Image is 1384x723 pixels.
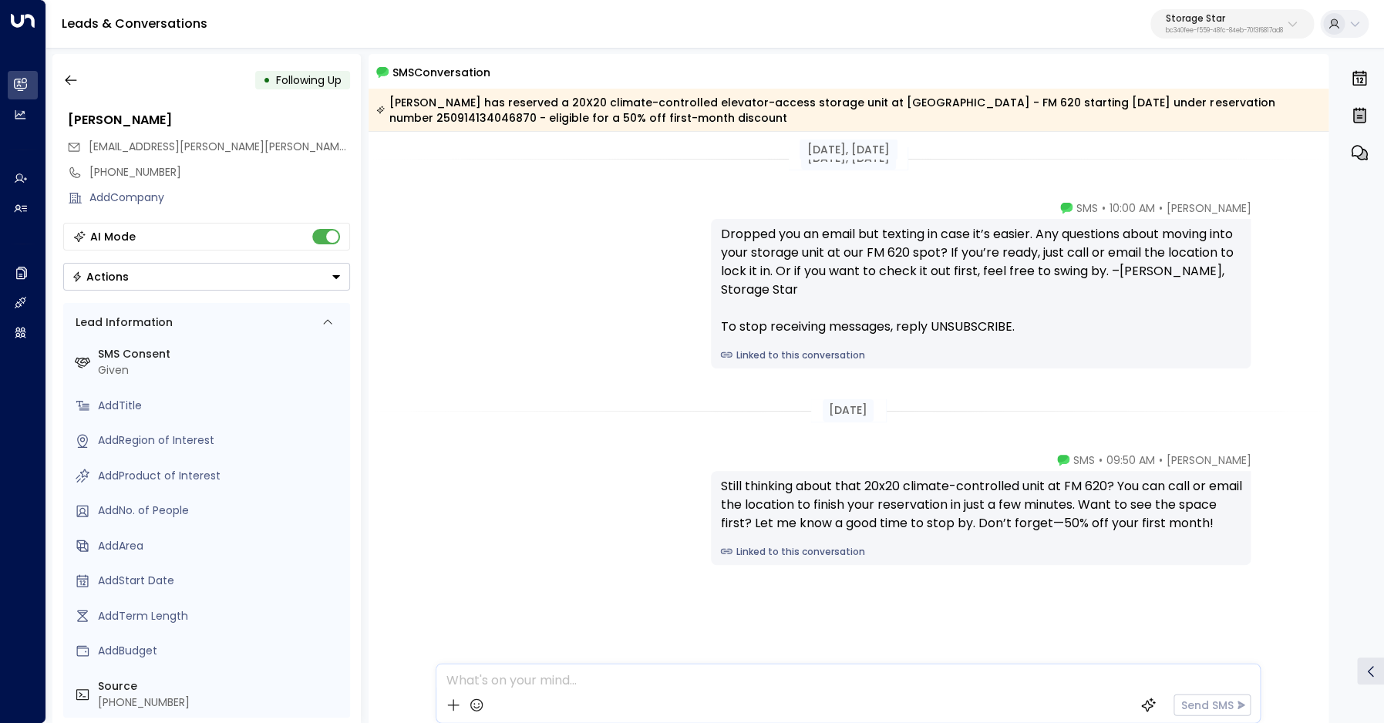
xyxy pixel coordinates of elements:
div: [PERSON_NAME] [68,111,350,129]
p: Storage Star [1166,14,1283,23]
label: SMS Consent [98,346,344,362]
span: jacob.dale.peters@gmail.com [89,139,350,155]
label: Source [98,678,344,694]
span: 10:00 AM [1109,200,1154,216]
span: • [1101,200,1105,216]
div: AddStart Date [98,573,344,589]
div: AddRegion of Interest [98,432,344,449]
div: Actions [72,270,129,284]
span: SMS Conversation [392,63,490,81]
span: SMS [1073,452,1094,468]
span: • [1158,200,1162,216]
div: Dropped you an email but texting in case it’s easier. Any questions about moving into your storag... [720,225,1241,336]
span: [PERSON_NAME] [1166,200,1251,216]
div: [DATE], [DATE] [800,140,897,160]
img: 120_headshot.jpg [1257,452,1288,483]
span: Following Up [276,72,342,88]
div: Button group with a nested menu [63,263,350,291]
div: AddProduct of Interest [98,468,344,484]
div: AddNo. of People [98,503,344,519]
div: [DATE] [823,399,874,422]
span: • [1098,452,1102,468]
div: AI Mode [90,229,136,244]
p: bc340fee-f559-48fc-84eb-70f3f6817ad8 [1166,28,1283,34]
span: [EMAIL_ADDRESS][PERSON_NAME][PERSON_NAME][DOMAIN_NAME] [89,139,436,154]
div: Still thinking about that 20x20 climate-controlled unit at FM 620? You can call or email the loca... [720,477,1241,533]
div: Lead Information [70,314,173,331]
div: [PHONE_NUMBER] [89,164,350,180]
div: AddArea [98,538,344,554]
a: Leads & Conversations [62,15,207,32]
button: Actions [63,263,350,291]
div: AddTerm Length [98,608,344,624]
a: Linked to this conversation [720,348,1241,362]
a: Linked to this conversation [720,545,1241,559]
img: 120_headshot.jpg [1257,200,1288,231]
span: • [1158,452,1162,468]
div: AddCompany [89,190,350,206]
button: Storage Starbc340fee-f559-48fc-84eb-70f3f6817ad8 [1150,9,1314,39]
div: AddTitle [98,398,344,414]
div: [PERSON_NAME] has reserved a 20X20 climate-controlled elevator-access storage unit at [GEOGRAPHIC... [376,95,1320,126]
div: [PHONE_NUMBER] [98,694,344,711]
div: • [263,66,271,94]
span: SMS [1076,200,1097,216]
div: AddBudget [98,643,344,659]
div: Given [98,362,344,378]
span: [PERSON_NAME] [1166,452,1251,468]
span: 09:50 AM [1106,452,1154,468]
